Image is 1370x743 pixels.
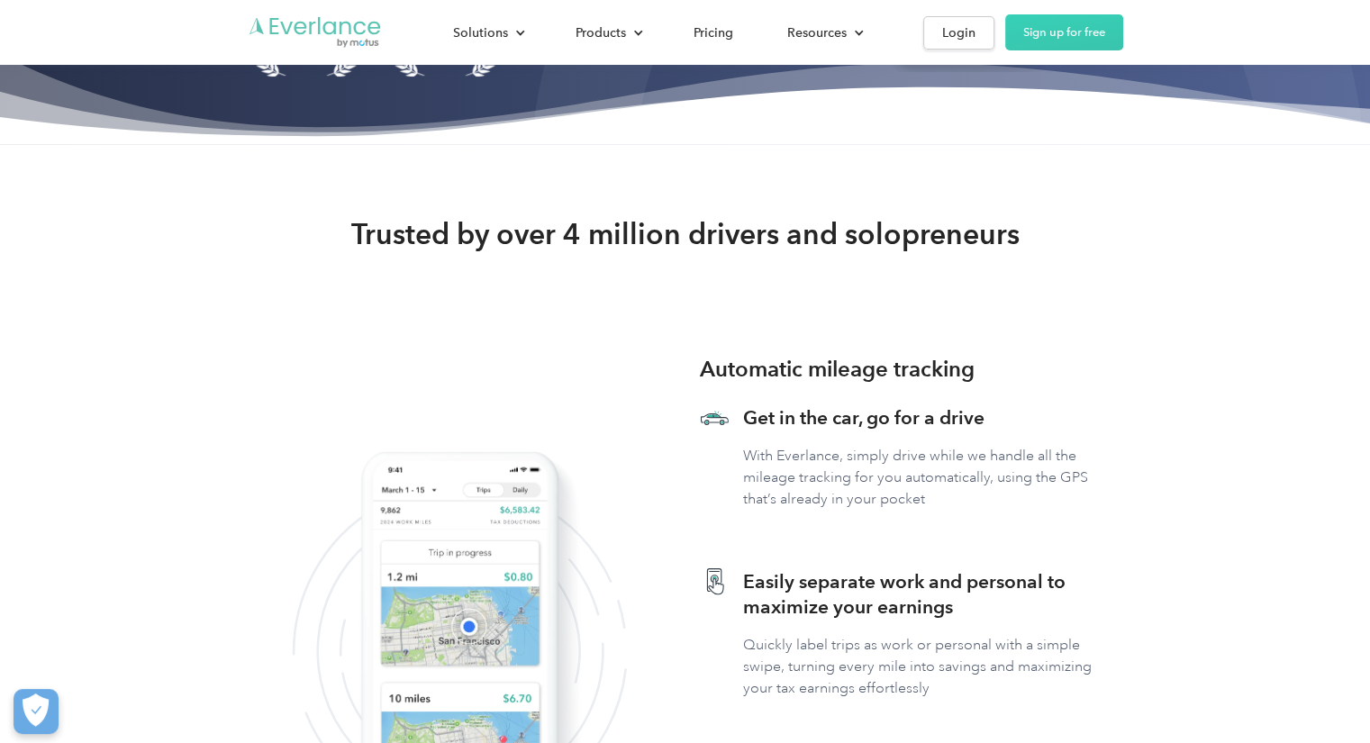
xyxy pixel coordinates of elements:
[676,17,751,49] a: Pricing
[743,569,1123,620] h3: Easily separate work and personal to maximize your earnings
[558,17,658,49] div: Products
[576,22,626,44] div: Products
[694,22,733,44] div: Pricing
[351,216,1020,252] strong: Trusted by over 4 million drivers and solopreneurs
[248,16,365,77] img: Badge for Featured by Apple Best New Apps
[1005,14,1123,50] a: Sign up for free
[386,16,504,77] img: 4.9 out of 5 stars on the app store
[700,353,975,385] h3: Automatic mileage tracking
[769,17,878,49] div: Resources
[923,16,994,50] a: Login
[942,22,975,44] div: Login
[14,689,59,734] button: Cookies Settings
[248,15,383,50] a: Go to homepage
[743,405,1123,430] h3: Get in the car, go for a drive
[787,22,847,44] div: Resources
[453,22,508,44] div: Solutions
[743,634,1123,699] p: Quickly label trips as work or personal with a simple swipe, turning every mile into savings and ...
[435,17,540,49] div: Solutions
[743,445,1123,510] p: With Everlance, simply drive while we handle all the mileage tracking for you automatically, usin...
